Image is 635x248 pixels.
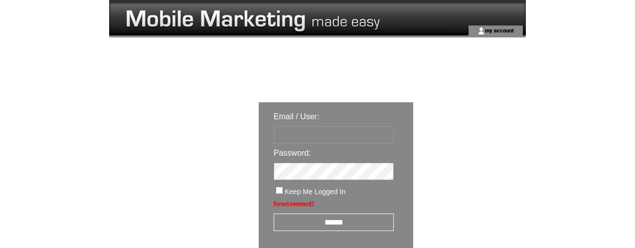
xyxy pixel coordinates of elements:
span: Password: [274,149,311,157]
a: Forgot password? [274,201,314,206]
a: my account [485,27,514,33]
span: Email / User: [274,112,319,121]
span: Keep Me Logged In [285,188,345,196]
img: account_icon.gif [477,27,485,35]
